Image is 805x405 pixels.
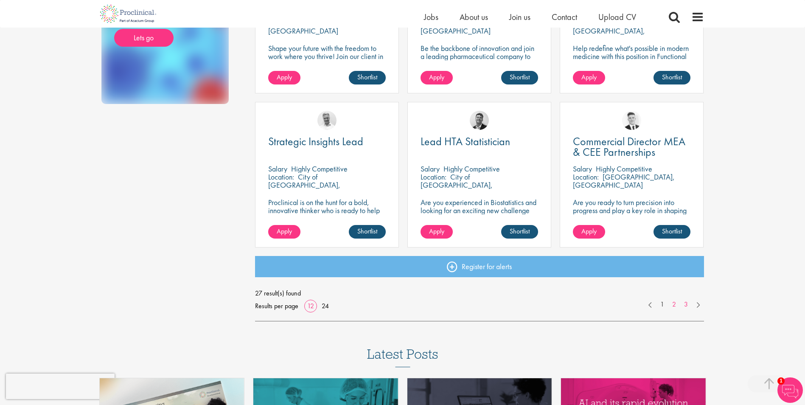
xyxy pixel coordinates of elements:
a: Shortlist [654,225,690,239]
span: Salary [268,164,287,174]
img: Tom Magenis [470,111,489,130]
span: 1 [777,377,785,385]
a: About us [460,11,488,22]
a: Apply [268,225,300,239]
span: Apply [581,227,597,236]
a: Register for alerts [255,256,704,277]
span: Salary [421,164,440,174]
span: Salary [573,164,592,174]
span: Lead HTA Statistician [421,134,510,149]
a: 2 [668,300,680,309]
p: City of [GEOGRAPHIC_DATA], [GEOGRAPHIC_DATA] [573,18,645,44]
span: Apply [429,73,444,82]
a: 12 [304,301,317,310]
p: Are you ready to turn precision into progress and play a key role in shaping the future of pharma... [573,198,690,222]
a: Upload CV [598,11,636,22]
p: Highly Competitive [291,164,348,174]
a: 3 [680,300,692,309]
a: Jobs [424,11,438,22]
p: City of [GEOGRAPHIC_DATA], [GEOGRAPHIC_DATA] [268,172,340,198]
span: Location: [268,172,294,182]
a: Shortlist [654,71,690,84]
a: Apply [573,71,605,84]
a: Apply [573,225,605,239]
p: Help redefine what's possible in modern medicine with this position in Functional Analysis! [573,44,690,68]
span: Commercial Director MEA & CEE Partnerships [573,134,685,159]
span: 27 result(s) found [255,287,704,300]
a: Lead HTA Statistician [421,136,538,147]
span: Location: [421,172,446,182]
a: Lets go [114,29,174,47]
p: City of [GEOGRAPHIC_DATA], [GEOGRAPHIC_DATA] [421,172,493,198]
a: Join us [509,11,530,22]
a: Apply [421,71,453,84]
img: Chatbot [777,377,803,403]
a: 24 [319,301,332,310]
p: Highly Competitive [443,164,500,174]
span: Apply [277,227,292,236]
p: Are you experienced in Biostatistics and looking for an exciting new challenge where you can assi... [421,198,538,231]
h3: Latest Posts [367,347,438,367]
span: Apply [277,73,292,82]
p: Proclinical is on the hunt for a bold, innovative thinker who is ready to help push the boundarie... [268,198,386,231]
a: Contact [552,11,577,22]
span: Apply [581,73,597,82]
a: Strategic Insights Lead [268,136,386,147]
iframe: reCAPTCHA [6,374,115,399]
a: Apply [268,71,300,84]
span: Apply [429,227,444,236]
a: Apply [421,225,453,239]
a: Shortlist [349,71,386,84]
p: [GEOGRAPHIC_DATA], [GEOGRAPHIC_DATA] [573,172,675,190]
a: Commercial Director MEA & CEE Partnerships [573,136,690,157]
a: 1 [656,300,668,309]
a: Shortlist [349,225,386,239]
span: Results per page [255,300,298,312]
img: Nicolas Daniel [622,111,641,130]
img: Joshua Bye [317,111,337,130]
p: Be the backbone of innovation and join a leading pharmaceutical company to help keep life-changin... [421,44,538,76]
span: Strategic Insights Lead [268,134,363,149]
a: Shortlist [501,225,538,239]
p: Highly Competitive [596,164,652,174]
p: Shape your future with the freedom to work where you thrive! Join our client in a hybrid role tha... [268,44,386,68]
a: Shortlist [501,71,538,84]
span: Location: [573,172,599,182]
